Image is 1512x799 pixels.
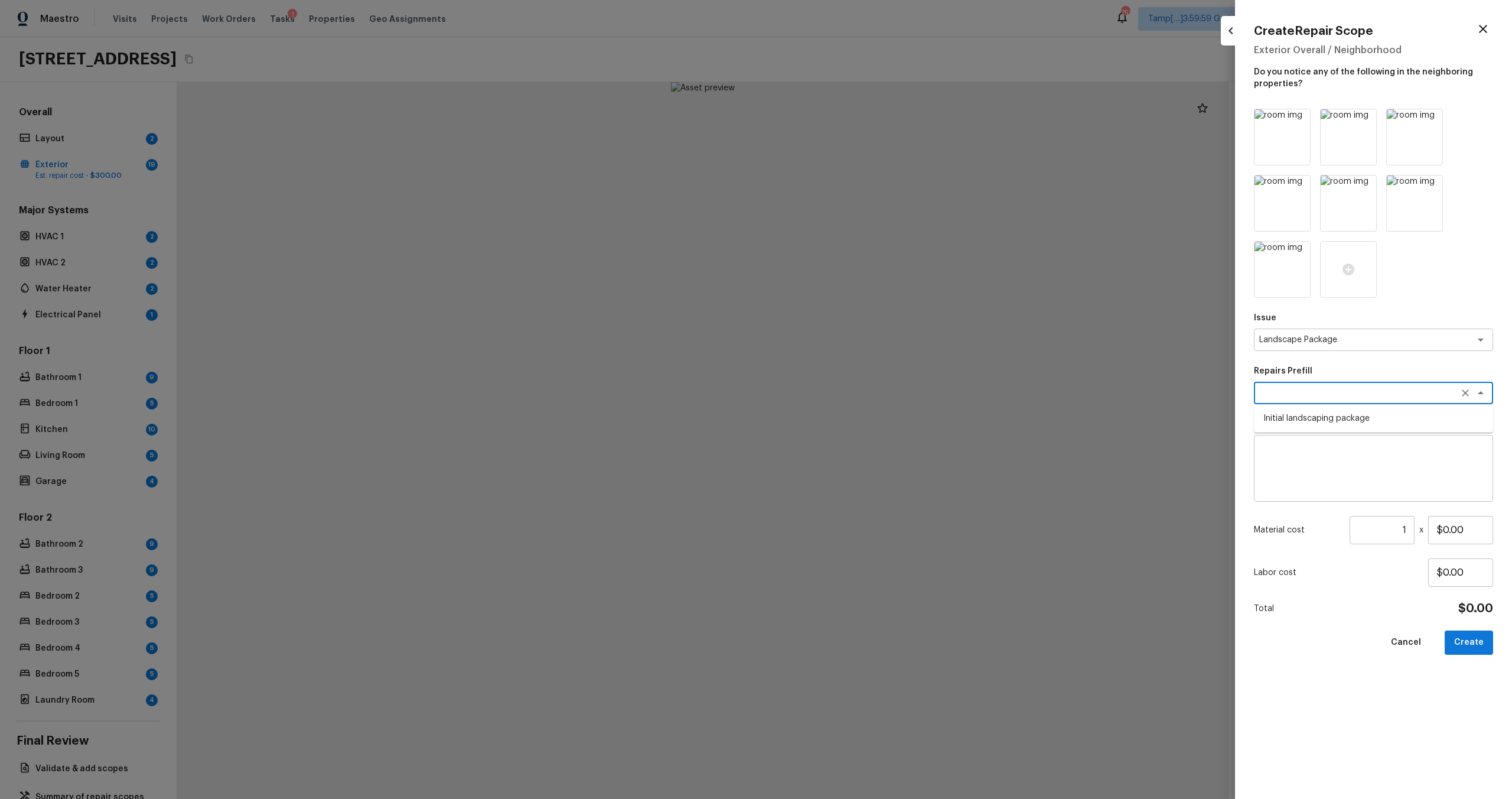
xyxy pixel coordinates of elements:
p: Labor cost [1254,567,1428,579]
button: Create [1445,631,1493,655]
p: Material cost [1254,524,1345,536]
p: Do you notice any of the following in the neighboring properties? [1254,61,1493,90]
img: room img [1254,109,1310,165]
div: x [1254,516,1493,544]
li: Initial landscaping package [1254,409,1493,428]
textarea: Landscape Package [1259,334,1455,346]
img: room img [1387,109,1442,165]
h4: Create Repair Scope [1254,24,1373,39]
img: room img [1387,176,1442,231]
button: Clear [1457,385,1474,401]
button: Close [1472,385,1489,401]
h4: $0.00 [1458,601,1493,616]
img: room img [1321,109,1376,165]
img: room img [1254,176,1310,231]
button: Cancel [1381,631,1430,655]
p: Issue [1254,312,1493,324]
p: Total [1254,603,1274,615]
img: room img [1254,242,1310,297]
p: Repairs Prefill [1254,365,1493,377]
img: room img [1321,176,1376,231]
button: Open [1472,332,1489,348]
h5: Exterior Overall / Neighborhood [1254,44,1493,57]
